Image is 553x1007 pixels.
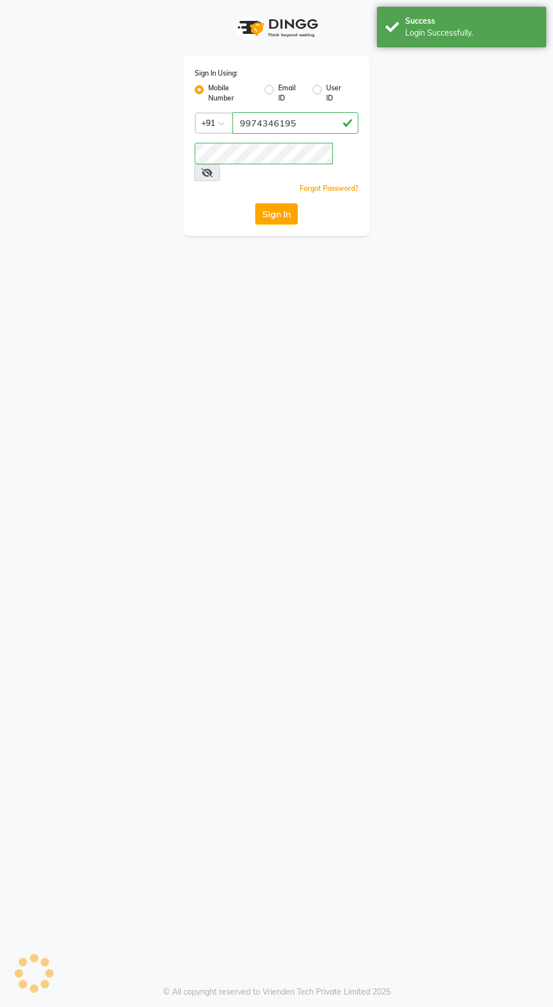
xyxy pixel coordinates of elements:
[255,203,298,225] button: Sign In
[195,143,333,164] input: Username
[231,11,322,45] img: logo1.svg
[405,15,538,27] div: Success
[208,83,256,103] label: Mobile Number
[232,112,358,134] input: Username
[405,27,538,39] div: Login Successfully.
[326,83,349,103] label: User ID
[300,184,358,192] a: Forgot Password?
[195,68,238,78] label: Sign In Using:
[278,83,304,103] label: Email ID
